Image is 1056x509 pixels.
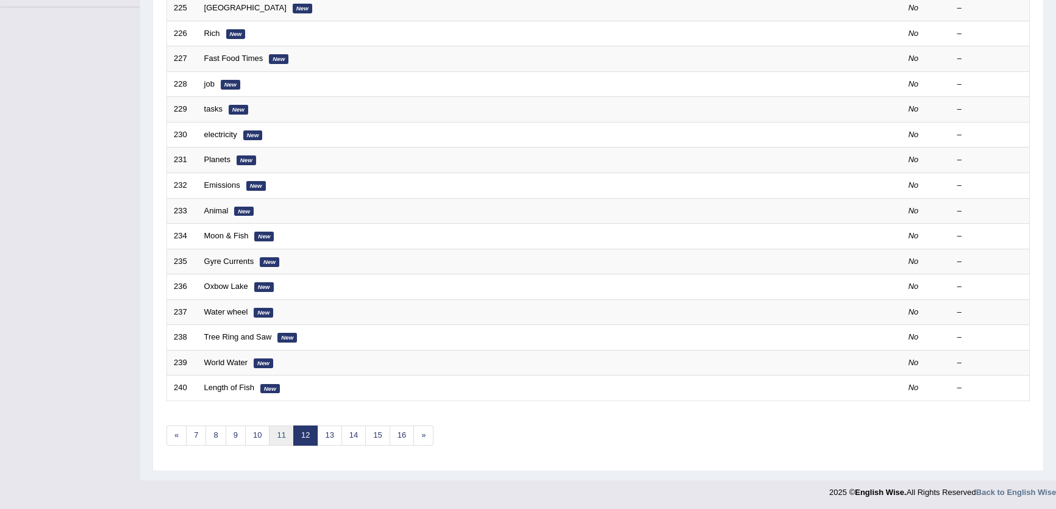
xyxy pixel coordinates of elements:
[908,130,919,139] em: No
[246,181,266,191] em: New
[167,97,198,123] td: 229
[908,358,919,367] em: No
[829,480,1056,498] div: 2025 © All Rights Reserved
[957,230,1023,242] div: –
[908,282,919,291] em: No
[341,425,366,446] a: 14
[167,198,198,224] td: 233
[957,357,1023,369] div: –
[908,104,919,113] em: No
[957,129,1023,141] div: –
[237,155,256,165] em: New
[167,46,198,72] td: 227
[243,130,263,140] em: New
[269,425,293,446] a: 11
[957,180,1023,191] div: –
[167,249,198,274] td: 235
[204,332,272,341] a: Tree Ring and Saw
[204,383,254,392] a: Length of Fish
[855,488,906,497] strong: English Wise.
[167,299,198,325] td: 237
[204,307,248,316] a: Water wheel
[254,308,273,318] em: New
[205,425,226,446] a: 8
[957,79,1023,90] div: –
[317,425,341,446] a: 13
[908,257,919,266] em: No
[957,104,1023,115] div: –
[365,425,390,446] a: 15
[957,154,1023,166] div: –
[908,332,919,341] em: No
[245,425,269,446] a: 10
[908,79,919,88] em: No
[269,54,288,64] em: New
[204,257,254,266] a: Gyre Currents
[167,173,198,198] td: 232
[167,148,198,173] td: 231
[957,332,1023,343] div: –
[254,358,273,368] em: New
[204,358,248,367] a: World Water
[204,3,287,12] a: [GEOGRAPHIC_DATA]
[957,307,1023,318] div: –
[226,29,246,39] em: New
[957,281,1023,293] div: –
[908,180,919,190] em: No
[167,325,198,351] td: 238
[167,21,198,46] td: 226
[277,333,297,343] em: New
[908,307,919,316] em: No
[204,155,230,164] a: Planets
[167,274,198,300] td: 236
[204,104,223,113] a: tasks
[413,425,433,446] a: »
[390,425,414,446] a: 16
[167,350,198,376] td: 239
[293,4,312,13] em: New
[908,383,919,392] em: No
[204,206,229,215] a: Animal
[234,207,254,216] em: New
[204,130,237,139] a: electricity
[167,71,198,97] td: 228
[204,231,249,240] a: Moon & Fish
[957,53,1023,65] div: –
[908,3,919,12] em: No
[908,231,919,240] em: No
[908,206,919,215] em: No
[260,257,279,267] em: New
[229,105,248,115] em: New
[254,232,274,241] em: New
[221,80,240,90] em: New
[167,122,198,148] td: 230
[908,29,919,38] em: No
[260,384,280,394] em: New
[908,155,919,164] em: No
[957,28,1023,40] div: –
[908,54,919,63] em: No
[957,382,1023,394] div: –
[204,79,215,88] a: job
[204,180,240,190] a: Emissions
[957,2,1023,14] div: –
[204,29,220,38] a: Rich
[957,205,1023,217] div: –
[167,376,198,401] td: 240
[204,54,263,63] a: Fast Food Times
[167,224,198,249] td: 234
[166,425,187,446] a: «
[186,425,206,446] a: 7
[293,425,318,446] a: 12
[957,256,1023,268] div: –
[976,488,1056,497] a: Back to English Wise
[226,425,246,446] a: 9
[204,282,248,291] a: Oxbow Lake
[254,282,274,292] em: New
